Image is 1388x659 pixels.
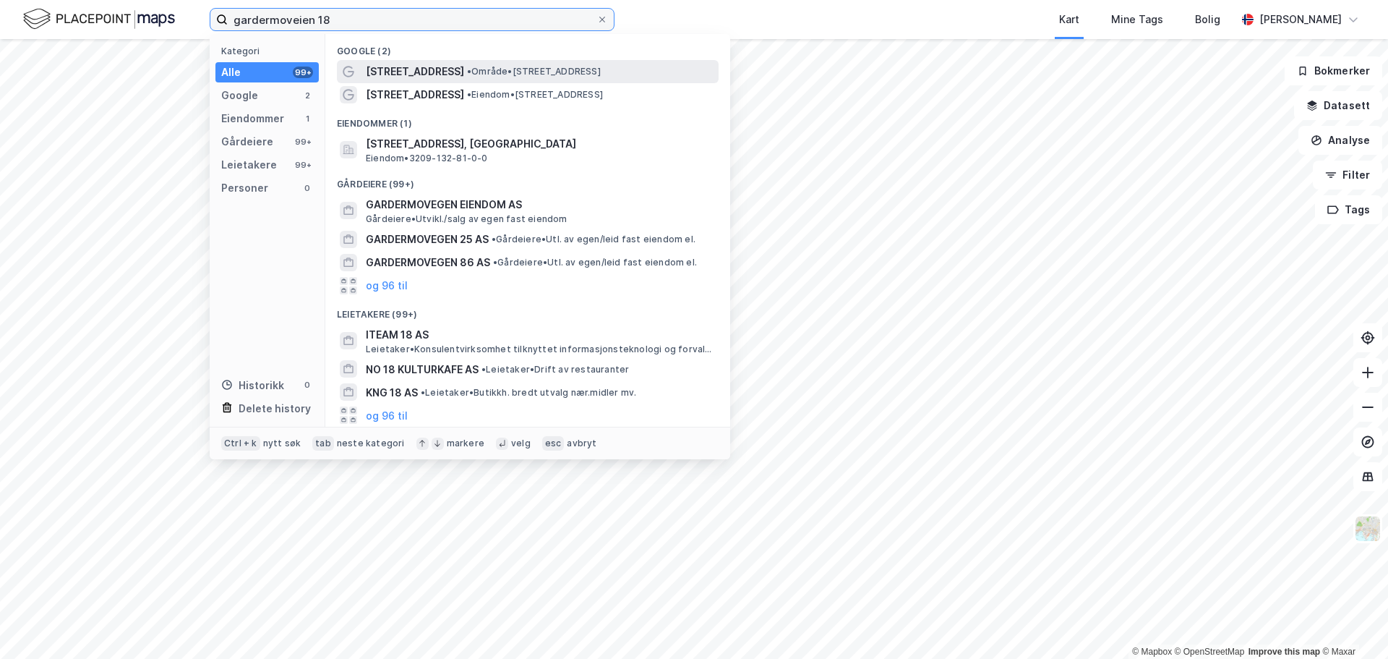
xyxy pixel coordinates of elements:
[325,167,730,193] div: Gårdeiere (99+)
[23,7,175,32] img: logo.f888ab2527a4732fd821a326f86c7f29.svg
[1175,647,1245,657] a: OpenStreetMap
[221,110,284,127] div: Eiendommer
[228,9,596,30] input: Søk på adresse, matrikkel, gårdeiere, leietakere eller personer
[325,106,730,132] div: Eiendommer (1)
[366,407,408,424] button: og 96 til
[366,135,713,153] span: [STREET_ADDRESS], [GEOGRAPHIC_DATA]
[239,400,311,417] div: Delete history
[467,89,603,101] span: Eiendom • [STREET_ADDRESS]
[511,438,531,449] div: velg
[1259,11,1342,28] div: [PERSON_NAME]
[366,153,488,164] span: Eiendom • 3209-132-81-0-0
[301,379,313,391] div: 0
[1294,91,1382,120] button: Datasett
[366,213,567,225] span: Gårdeiere • Utvikl./salg av egen fast eiendom
[467,66,601,77] span: Område • [STREET_ADDRESS]
[221,46,319,56] div: Kategori
[1059,11,1079,28] div: Kart
[366,344,716,355] span: Leietaker • Konsulentvirksomhet tilknyttet informasjonsteknologi og forvaltning og drift av IT-sy...
[366,63,464,80] span: [STREET_ADDRESS]
[325,297,730,323] div: Leietakere (99+)
[221,377,284,394] div: Historikk
[421,387,425,398] span: •
[493,257,697,268] span: Gårdeiere • Utl. av egen/leid fast eiendom el.
[1298,126,1382,155] button: Analyse
[221,179,268,197] div: Personer
[481,364,629,375] span: Leietaker • Drift av restauranter
[492,234,496,245] span: •
[1285,56,1382,85] button: Bokmerker
[301,182,313,194] div: 0
[492,234,695,245] span: Gårdeiere • Utl. av egen/leid fast eiendom el.
[366,254,490,271] span: GARDERMOVEGEN 86 AS
[312,436,334,451] div: tab
[293,136,313,148] div: 99+
[1248,647,1320,657] a: Improve this map
[337,438,405,449] div: neste kategori
[221,133,273,150] div: Gårdeiere
[263,438,301,449] div: nytt søk
[1313,161,1382,190] button: Filter
[293,67,313,78] div: 99+
[221,156,277,174] div: Leietakere
[1354,515,1381,543] img: Z
[366,86,464,103] span: [STREET_ADDRESS]
[1111,11,1163,28] div: Mine Tags
[467,66,471,77] span: •
[481,364,486,375] span: •
[567,438,596,449] div: avbryt
[325,34,730,60] div: Google (2)
[301,90,313,101] div: 2
[366,277,408,294] button: og 96 til
[1315,195,1382,224] button: Tags
[221,87,258,104] div: Google
[467,89,471,100] span: •
[1195,11,1220,28] div: Bolig
[447,438,484,449] div: markere
[293,159,313,171] div: 99+
[366,384,418,401] span: KNG 18 AS
[366,326,713,344] span: ITEAM 18 AS
[366,361,479,378] span: NO 18 KULTURKAFE AS
[366,196,713,213] span: GARDERMOVEGEN EIENDOM AS
[366,231,489,248] span: GARDERMOVEGEN 25 AS
[221,64,241,81] div: Alle
[493,257,497,268] span: •
[542,436,565,451] div: esc
[301,113,313,124] div: 1
[421,387,636,399] span: Leietaker • Butikkh. bredt utvalg nær.midler mv.
[1132,647,1172,657] a: Mapbox
[1316,590,1388,659] iframe: Chat Widget
[221,436,260,451] div: Ctrl + k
